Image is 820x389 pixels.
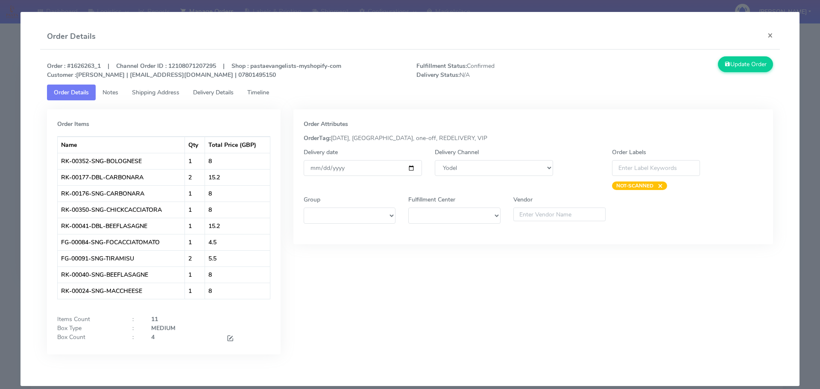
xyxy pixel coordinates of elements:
td: 1 [185,283,205,299]
div: : [126,324,145,333]
td: 1 [185,218,205,234]
strong: 4 [151,333,155,341]
strong: NOT-SCANNED [616,182,653,189]
span: Timeline [247,88,269,97]
td: 8 [205,185,269,202]
label: Vendor [513,195,533,204]
label: Delivery date [304,148,338,157]
span: Delivery Details [193,88,234,97]
label: Fulfillment Center [408,195,455,204]
td: FG-00091-SNG-TIRAMISU [58,250,185,266]
div: [DATE], [GEOGRAPHIC_DATA], one-off, REDELIVERY, VIP [297,134,770,143]
div: Box Type [51,324,126,333]
span: Order Details [54,88,89,97]
td: RK-00040-SNG-BEEFLASAGNE [58,266,185,283]
td: RK-00024-SNG-MACCHEESE [58,283,185,299]
strong: Fulfillment Status: [416,62,467,70]
strong: Order Items [57,120,89,128]
span: Notes [102,88,118,97]
td: 1 [185,153,205,169]
strong: Order : #1626263_1 | Channel Order ID : 12108071207295 | Shop : pastaevangelists-myshopify-com [P... [47,62,341,79]
td: 1 [185,234,205,250]
td: 8 [205,266,269,283]
td: 5.5 [205,250,269,266]
td: FG-00084-SNG-FOCACCIATOMATO [58,234,185,250]
td: 1 [185,266,205,283]
div: : [126,333,145,344]
td: 8 [205,153,269,169]
button: Update Order [718,56,773,72]
th: Total Price (GBP) [205,137,269,153]
strong: OrderTag: [304,134,331,142]
td: 2 [185,250,205,266]
td: 2 [185,169,205,185]
button: Close [761,24,780,47]
td: RK-00041-DBL-BEEFLASAGNE [58,218,185,234]
strong: MEDIUM [151,324,176,332]
strong: 11 [151,315,158,323]
strong: Delivery Status: [416,71,460,79]
input: Enter Label Keywords [612,160,700,176]
td: 4.5 [205,234,269,250]
label: Order Labels [612,148,646,157]
th: Qty [185,137,205,153]
span: Confirmed N/A [410,61,595,79]
td: 8 [205,202,269,218]
div: Box Count [51,333,126,344]
th: Name [58,137,185,153]
td: 1 [185,202,205,218]
td: 8 [205,283,269,299]
div: Items Count [51,315,126,324]
input: Enter Vendor Name [513,208,606,221]
div: : [126,315,145,324]
strong: Order Attributes [304,120,348,128]
td: 15.2 [205,169,269,185]
td: RK-00350-SNG-CHICKCACCIATORA [58,202,185,218]
span: × [653,181,663,190]
span: Shipping Address [132,88,179,97]
label: Delivery Channel [435,148,479,157]
strong: Customer : [47,71,76,79]
h4: Order Details [47,31,96,42]
label: Group [304,195,320,204]
td: RK-00177-DBL-CARBONARA [58,169,185,185]
td: 15.2 [205,218,269,234]
td: 1 [185,185,205,202]
td: RK-00176-SNG-CARBONARA [58,185,185,202]
td: RK-00352-SNG-BOLOGNESE [58,153,185,169]
ul: Tabs [47,85,773,100]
